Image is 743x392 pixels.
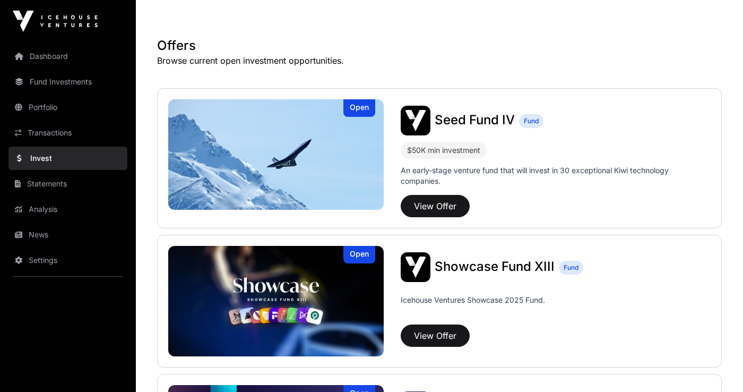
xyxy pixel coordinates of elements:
[168,99,384,210] a: Seed Fund IVOpen
[401,165,711,186] p: An early-stage venture fund that will invest in 30 exceptional Kiwi technology companies.
[168,246,384,356] img: Showcase Fund XIII
[564,263,578,272] span: Fund
[435,260,555,274] a: Showcase Fund XIII
[8,223,127,246] a: News
[343,246,375,263] div: Open
[8,198,127,221] a: Analysis
[157,54,722,67] p: Browse current open investment opportunities.
[168,99,384,210] img: Seed Fund IV
[401,325,470,347] button: View Offer
[435,112,515,127] span: Seed Fund IV
[13,11,98,32] img: Icehouse Ventures Logo
[401,295,545,305] p: Icehouse Ventures Showcase 2025 Fund.
[168,246,384,356] a: Showcase Fund XIIIOpen
[8,96,127,119] a: Portfolio
[401,142,487,159] div: $50K min investment
[343,99,375,117] div: Open
[401,195,470,217] button: View Offer
[8,147,127,170] a: Invest
[524,117,539,125] span: Fund
[401,106,430,135] img: Seed Fund IV
[157,37,722,54] h1: Offers
[8,45,127,68] a: Dashboard
[690,341,743,392] iframe: Chat Widget
[8,249,127,272] a: Settings
[435,259,555,274] span: Showcase Fund XIII
[8,121,127,144] a: Transactions
[435,114,515,127] a: Seed Fund IV
[8,70,127,93] a: Fund Investments
[407,144,480,157] div: $50K min investment
[8,172,127,195] a: Statements
[401,252,430,282] img: Showcase Fund XIII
